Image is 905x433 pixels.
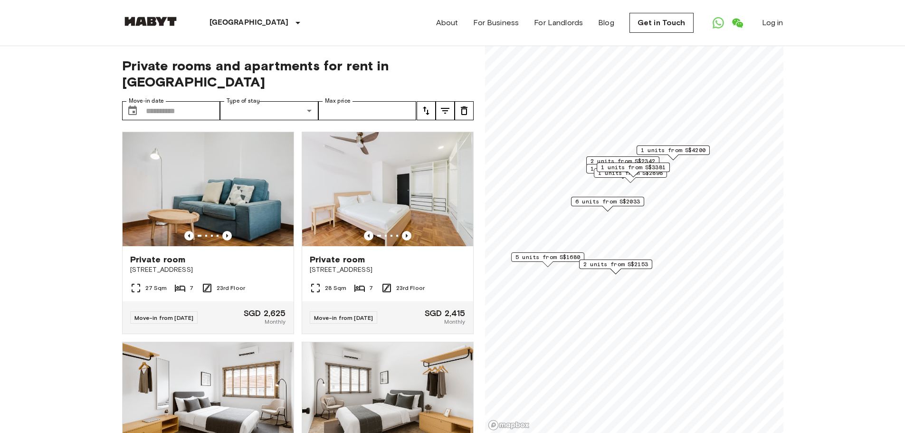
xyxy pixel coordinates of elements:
div: Map marker [594,168,667,183]
a: For Business [473,17,519,29]
span: 2 units from S$2342 [591,157,655,165]
a: For Landlords [534,17,583,29]
button: Previous image [364,231,373,241]
a: Blog [598,17,614,29]
a: Marketing picture of unit SG-01-108-001-003Previous imagePrevious imagePrivate room[STREET_ADDRES... [302,132,474,334]
span: 1 units from S$3623 [591,164,655,173]
span: 23rd Floor [396,284,425,292]
span: 1 units from S$3381 [601,163,666,172]
span: [STREET_ADDRESS] [310,265,466,275]
span: SGD 2,415 [425,309,465,318]
a: Open WeChat [728,13,747,32]
button: tune [417,101,436,120]
span: 2 units from S$2153 [583,260,648,269]
span: Monthly [444,318,465,326]
img: Habyt [122,17,179,26]
label: Max price [325,97,351,105]
a: Mapbox logo [488,420,530,431]
a: Log in [762,17,783,29]
a: Get in Touch [629,13,694,33]
span: 5 units from S$1680 [515,253,580,261]
span: Monthly [265,318,286,326]
a: Open WhatsApp [709,13,728,32]
span: 28 Sqm [325,284,347,292]
span: Private room [310,254,365,265]
button: Choose date [123,101,142,120]
img: Marketing picture of unit SG-01-108-001-003 [302,132,473,246]
p: [GEOGRAPHIC_DATA] [210,17,289,29]
a: Marketing picture of unit SG-01-108-001-001Previous imagePrevious imagePrivate room[STREET_ADDRES... [122,132,294,334]
span: SGD 2,625 [244,309,286,318]
span: Private room [130,254,186,265]
button: tune [436,101,455,120]
button: tune [455,101,474,120]
span: 7 [190,284,193,292]
span: 7 [369,284,373,292]
div: Map marker [597,163,670,177]
label: Type of stay [227,97,260,105]
a: About [436,17,458,29]
button: Previous image [402,231,411,241]
div: Map marker [511,252,584,267]
div: Map marker [571,197,644,212]
button: Previous image [184,231,194,241]
span: Move-in from [DATE] [314,314,373,321]
span: 23rd Floor [217,284,246,292]
img: Marketing picture of unit SG-01-108-001-001 [123,132,294,246]
span: 6 units from S$2033 [575,197,640,206]
span: Move-in from [DATE] [134,314,194,321]
div: Map marker [637,145,710,160]
button: Previous image [222,231,232,241]
label: Move-in date [129,97,164,105]
div: Map marker [586,164,659,179]
div: Map marker [586,156,659,171]
span: [STREET_ADDRESS] [130,265,286,275]
span: 1 units from S$4200 [641,146,705,154]
span: Private rooms and apartments for rent in [GEOGRAPHIC_DATA] [122,58,474,90]
div: Map marker [579,260,652,274]
span: 27 Sqm [145,284,167,292]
